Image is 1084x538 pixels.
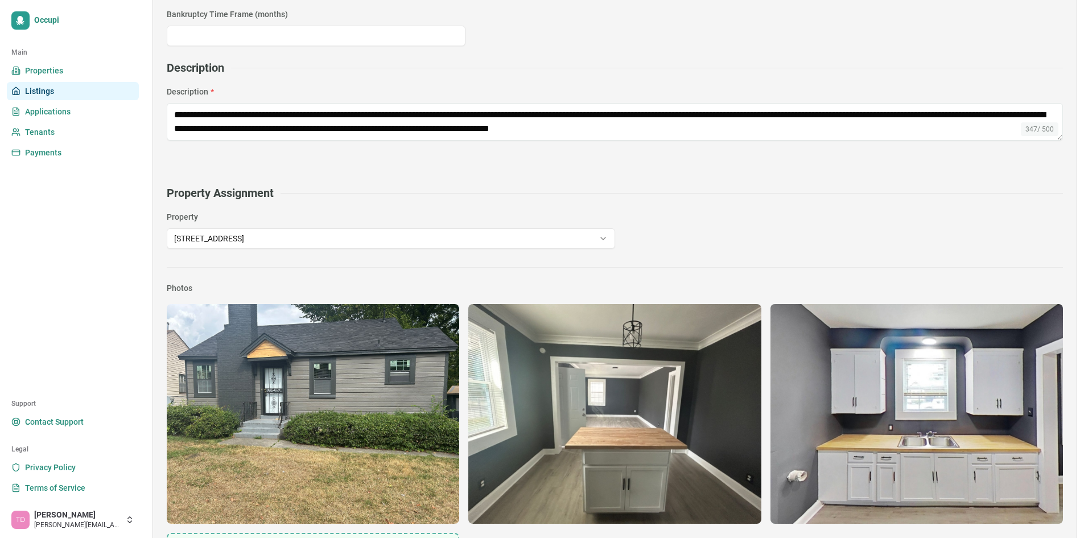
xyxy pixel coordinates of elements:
span: [PERSON_NAME][EMAIL_ADDRESS][DOMAIN_NAME] [34,520,121,529]
a: Terms of Service [7,479,139,497]
button: Trevor Day[PERSON_NAME][PERSON_NAME][EMAIL_ADDRESS][DOMAIN_NAME] [7,506,139,533]
label: Description [167,87,214,96]
a: Listings [7,82,139,100]
span: Payments [25,147,61,158]
h2: Description [167,60,224,76]
span: [PERSON_NAME] [34,510,121,520]
a: Contact Support [7,413,139,431]
img: Trevor Day [11,511,30,529]
label: Bankruptcy Time Frame (months) [167,10,288,19]
span: Contact Support [25,416,84,428]
a: Applications [7,102,139,121]
span: Listings [25,85,54,97]
span: Properties [25,65,63,76]
div: Support [7,395,139,413]
span: Tenants [25,126,55,138]
a: Occupi [7,7,139,34]
div: 347 / 500 [1021,122,1058,136]
a: Privacy Policy [7,458,139,477]
a: Tenants [7,123,139,141]
label: Property [167,212,198,221]
a: Properties [7,61,139,80]
h2: Property Assignment [167,185,274,201]
span: Privacy Policy [25,462,76,473]
div: Legal [7,440,139,458]
a: Payments [7,143,139,162]
span: Occupi [34,15,134,26]
label: Photos [167,284,192,293]
span: Applications [25,106,71,117]
span: Terms of Service [25,482,85,494]
div: Main [7,43,139,61]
